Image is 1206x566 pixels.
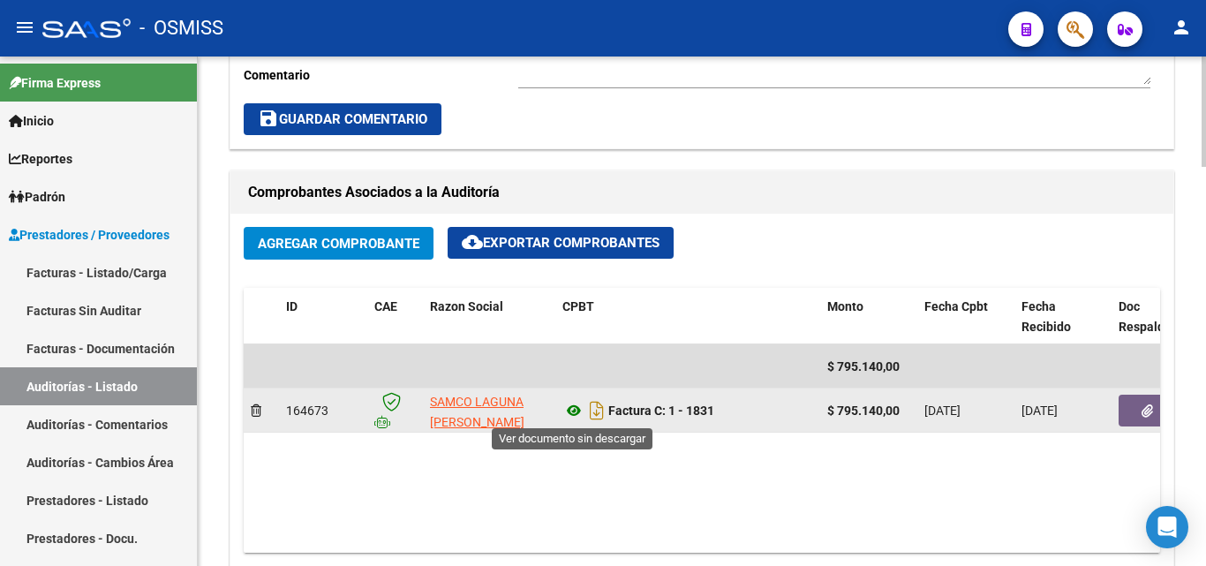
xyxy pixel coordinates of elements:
span: Fecha Cpbt [924,299,988,313]
datatable-header-cell: CPBT [555,288,820,346]
button: Guardar Comentario [244,103,441,135]
span: CAE [374,299,397,313]
span: Inicio [9,111,54,131]
span: - OSMISS [139,9,223,48]
span: [DATE] [1021,404,1058,418]
span: Razon Social [430,299,503,313]
button: Exportar Comprobantes [448,227,674,259]
datatable-header-cell: Fecha Cpbt [917,288,1014,346]
strong: Factura C: 1 - 1831 [608,404,714,418]
mat-icon: save [258,108,279,129]
span: Doc Respaldatoria [1119,299,1198,334]
span: Prestadores / Proveedores [9,225,170,245]
h1: Comprobantes Asociados a la Auditoría [248,178,1156,207]
span: 164673 [286,404,328,418]
mat-icon: menu [14,17,35,38]
span: Monto [827,299,863,313]
span: Padrón [9,187,65,207]
datatable-header-cell: CAE [367,288,423,346]
mat-icon: person [1171,17,1192,38]
mat-icon: cloud_download [462,231,483,253]
span: Guardar Comentario [258,111,427,127]
datatable-header-cell: Fecha Recibido [1014,288,1112,346]
p: Comentario [244,65,518,85]
i: Descargar documento [585,396,608,425]
span: Firma Express [9,73,101,93]
span: Agregar Comprobante [258,236,419,252]
datatable-header-cell: Monto [820,288,917,346]
datatable-header-cell: ID [279,288,367,346]
button: Agregar Comprobante [244,227,433,260]
span: SAMCO LAGUNA [PERSON_NAME] SERVICIO DE ATENCION MEDICA A LA COMUNIDAD [430,395,547,489]
span: Reportes [9,149,72,169]
span: ID [286,299,298,313]
span: Exportar Comprobantes [462,235,660,251]
span: CPBT [562,299,594,313]
strong: $ 795.140,00 [827,404,900,418]
datatable-header-cell: Razon Social [423,288,555,346]
span: [DATE] [924,404,961,418]
div: Open Intercom Messenger [1146,506,1188,548]
span: Fecha Recibido [1021,299,1071,334]
span: $ 795.140,00 [827,359,900,374]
